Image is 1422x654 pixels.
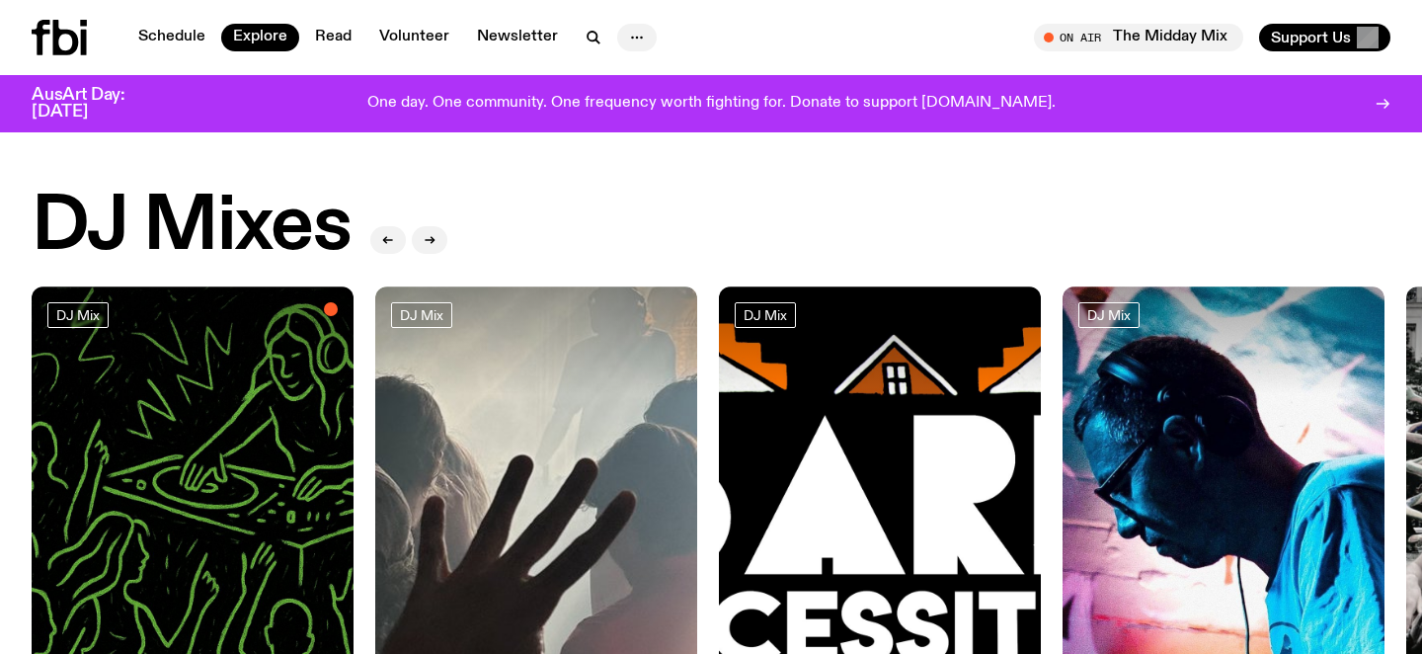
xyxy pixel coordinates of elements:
p: One day. One community. One frequency worth fighting for. Donate to support [DOMAIN_NAME]. [367,95,1056,113]
a: DJ Mix [1078,302,1140,328]
a: DJ Mix [735,302,796,328]
span: Support Us [1271,29,1351,46]
a: Schedule [126,24,217,51]
a: Explore [221,24,299,51]
span: DJ Mix [1087,307,1131,322]
button: Support Us [1259,24,1390,51]
button: On AirThe Midday Mix [1034,24,1243,51]
h3: AusArt Day: [DATE] [32,87,158,121]
a: Read [303,24,363,51]
a: Volunteer [367,24,461,51]
a: Newsletter [465,24,570,51]
a: DJ Mix [391,302,452,328]
span: DJ Mix [400,307,443,322]
span: DJ Mix [56,307,100,322]
a: DJ Mix [47,302,109,328]
h2: DJ Mixes [32,190,351,265]
span: DJ Mix [744,307,787,322]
